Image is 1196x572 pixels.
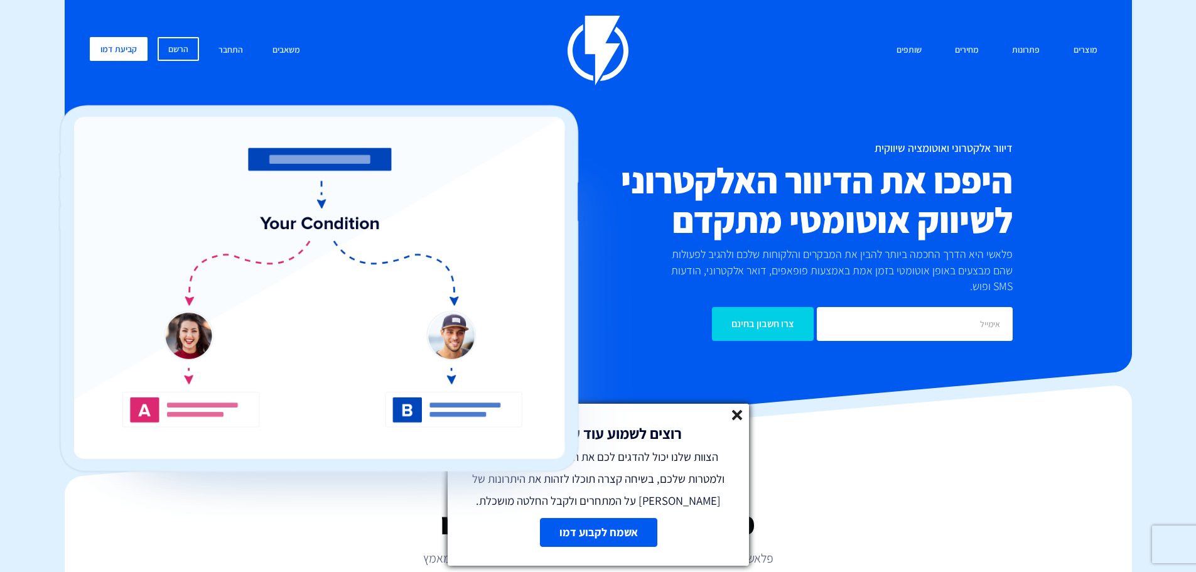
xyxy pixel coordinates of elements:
[945,37,988,64] a: מחירים
[1003,37,1049,64] a: פתרונות
[712,307,814,341] input: צרו חשבון בחינם
[817,307,1013,341] input: אימייל
[887,37,931,64] a: שותפים
[1064,37,1107,64] a: מוצרים
[90,37,148,61] a: קביעת דמו
[650,246,1013,294] p: פלאשי היא הדרך החכמה ביותר להבין את המבקרים והלקוחות שלכם ולהגיב לפעולות שהם מבצעים באופן אוטומטי...
[263,37,310,64] a: משאבים
[523,161,1013,240] h2: היפכו את הדיוור האלקטרוני לשיווק אוטומטי מתקדם
[65,549,1132,567] p: פלאשי מעצימה חברות בכל הגדלים ובכל תחום לבצע יותר מכירות בפחות מאמץ
[523,142,1013,154] h1: דיוור אלקטרוני ואוטומציה שיווקית
[158,37,199,61] a: הרשם
[209,37,252,64] a: התחבר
